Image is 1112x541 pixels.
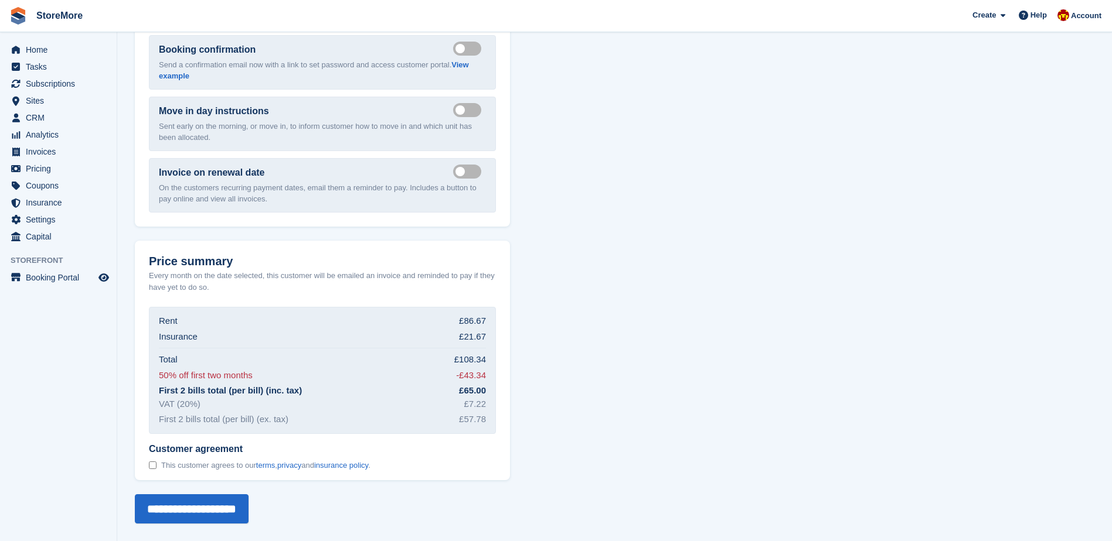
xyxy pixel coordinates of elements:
[6,143,111,160] a: menu
[149,255,496,268] h2: Price summary
[6,109,111,126] a: menu
[26,93,96,109] span: Sites
[159,59,486,82] p: Send a confirmation email now with a link to set password and access customer portal.
[464,398,486,411] div: £7.22
[972,9,996,21] span: Create
[26,143,96,160] span: Invoices
[26,177,96,194] span: Coupons
[6,211,111,228] a: menu
[26,76,96,92] span: Subscriptions
[159,369,253,382] div: 50% off first two months
[149,270,496,293] p: Every month on the date selected, this customer will be emailed an invoice and reminded to pay if...
[1057,9,1069,21] img: Store More Team
[26,59,96,75] span: Tasks
[161,461,370,470] span: This customer agrees to our , and .
[26,160,96,177] span: Pricing
[149,443,370,455] span: Customer agreement
[6,126,111,143] a: menu
[159,43,256,57] label: Booking confirmation
[453,170,486,172] label: Send manual payment invoice email
[26,228,96,245] span: Capital
[159,353,178,367] div: Total
[159,384,302,398] div: First 2 bills total (per bill) (inc. tax)
[26,42,96,58] span: Home
[6,269,111,286] a: menu
[26,194,96,211] span: Insurance
[6,59,111,75] a: menu
[159,182,486,205] p: On the customers recurring payment dates, email them a reminder to pay. Includes a button to pay ...
[459,314,486,328] div: £86.67
[159,104,269,118] label: Move in day instructions
[32,6,87,25] a: StoreMore
[459,413,486,426] div: £57.78
[1071,10,1101,22] span: Account
[159,60,469,81] a: View example
[159,398,200,411] div: VAT (20%)
[159,166,265,180] label: Invoice on renewal date
[6,160,111,177] a: menu
[6,42,111,58] a: menu
[26,211,96,228] span: Settings
[456,369,486,382] div: -£43.34
[26,109,96,126] span: CRM
[159,121,486,143] p: Sent early on the morning, or move in, to inform customer how to move in and which unit has been ...
[26,269,96,286] span: Booking Portal
[159,314,178,328] div: Rent
[314,461,368,470] a: insurance policy
[6,228,111,245] a: menu
[277,461,301,470] a: privacy
[149,461,157,469] input: Customer agreement This customer agrees to ourterms,privacyandinsurance policy.
[159,330,198,344] div: Insurance
[459,384,486,398] div: £65.00
[159,413,288,426] div: First 2 bills total (per bill) (ex. tax)
[9,7,27,25] img: stora-icon-8386f47178a22dfd0bd8f6a31ec36ba5ce8667c1dd55bd0f319d3a0aa187defe.svg
[6,194,111,211] a: menu
[1031,9,1047,21] span: Help
[11,255,117,266] span: Storefront
[6,93,111,109] a: menu
[453,109,486,111] label: Send move in day email
[6,177,111,194] a: menu
[453,47,486,49] label: Send booking confirmation email
[26,126,96,143] span: Analytics
[256,461,276,470] a: terms
[459,330,486,344] div: £21.67
[6,76,111,92] a: menu
[454,353,486,367] div: £108.34
[97,270,111,285] a: Preview store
